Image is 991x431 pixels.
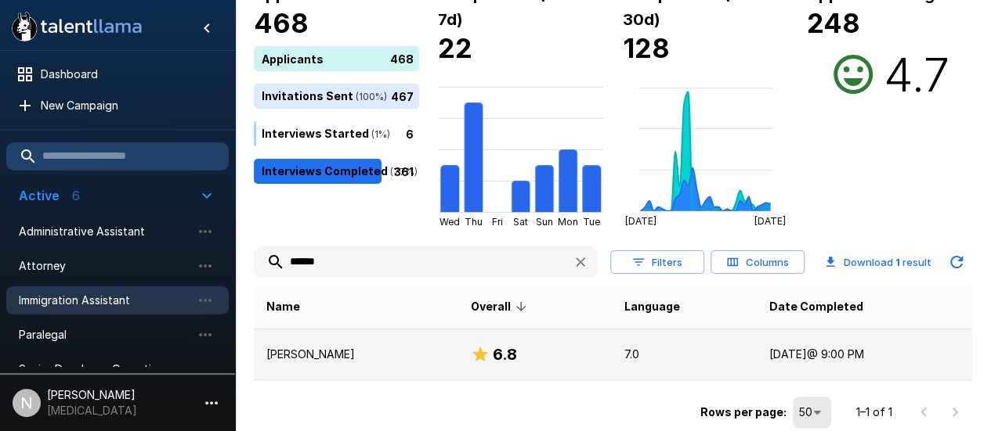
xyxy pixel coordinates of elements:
[406,125,414,142] p: 6
[391,88,414,104] p: 467
[492,216,503,228] tspan: Fri
[394,163,414,179] p: 361
[624,347,744,362] p: 7.0
[266,347,446,362] p: [PERSON_NAME]
[856,404,892,420] p: 1–1 of 1
[623,32,670,64] b: 128
[266,297,300,316] span: Name
[471,297,531,316] span: Overall
[711,250,805,275] button: Columns
[624,297,680,316] span: Language
[700,404,787,420] p: Rows per page:
[819,246,938,278] button: Download 1 result
[793,397,831,428] div: 50
[558,216,578,228] tspan: Mon
[513,216,528,228] tspan: Sat
[757,329,972,380] td: [DATE] @ 9:00 PM
[254,7,309,39] b: 468
[438,32,472,64] b: 22
[941,246,972,278] button: Updated Today - 2:21 PM
[610,250,704,275] button: Filters
[807,7,860,39] b: 248
[536,216,553,228] tspan: Sun
[769,297,863,316] span: Date Completed
[493,342,517,367] h6: 6.8
[754,215,786,227] tspan: [DATE]
[390,50,414,66] p: 468
[439,216,460,228] tspan: Wed
[465,216,483,228] tspan: Thu
[895,256,900,268] b: 1
[883,46,949,102] h2: 4.7
[583,216,600,228] tspan: Tue
[624,215,656,227] tspan: [DATE]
